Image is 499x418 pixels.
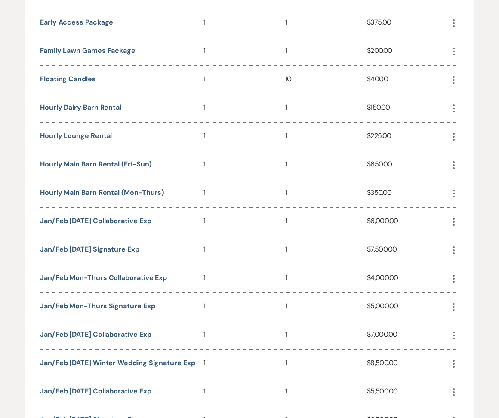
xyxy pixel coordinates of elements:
div: 1 [203,123,285,151]
div: 1 [285,179,367,207]
div: 1 [203,236,285,264]
button: Hourly Dairy Barn Rental [40,104,121,111]
button: Jan/Feb Mon-Thurs Collaborative Exp [40,274,167,281]
div: $7,500.00 [367,236,449,264]
div: $375.00 [367,9,449,37]
button: Jan/Feb [DATE] Winter Wedding Signature Exp [40,360,195,366]
div: $6,000.00 [367,208,449,236]
div: $225.00 [367,123,449,151]
button: Family Lawn Games Package [40,47,136,54]
div: $7,000.00 [367,321,449,349]
div: 1 [203,378,285,406]
button: Hourly Main Barn Rental (Mon-Thurs) [40,189,164,196]
button: Floating Candles [40,76,96,83]
button: Jan/Feb [DATE] Collaborative Exp [40,218,151,224]
div: 1 [203,66,285,94]
div: 1 [203,37,285,65]
div: 1 [285,378,367,406]
div: 1 [203,321,285,349]
button: Hourly Lounge Rental [40,132,112,139]
div: 1 [285,293,367,321]
div: $150.00 [367,94,449,122]
div: $350.00 [367,179,449,207]
div: 1 [203,350,285,378]
button: Jan/Feb [DATE] Signature Exp [40,246,139,253]
div: $4,000.00 [367,264,449,292]
div: 1 [285,208,367,236]
div: 1 [203,94,285,122]
div: 1 [285,151,367,179]
div: 1 [285,321,367,349]
div: 1 [285,264,367,292]
div: 1 [203,9,285,37]
div: $5,000.00 [367,293,449,321]
div: 1 [285,9,367,37]
button: Jan/Feb [DATE] Collaborative Exp [40,388,151,395]
div: 1 [203,293,285,321]
button: Jan/Feb [DATE] Collaborative Exp [40,331,151,338]
div: 1 [285,123,367,151]
div: 1 [203,264,285,292]
div: 1 [285,236,367,264]
div: $8,500.00 [367,350,449,378]
button: Early Access Package [40,19,113,26]
div: 1 [285,94,367,122]
div: 1 [285,37,367,65]
div: $650.00 [367,151,449,179]
div: 1 [203,208,285,236]
div: 1 [285,350,367,378]
div: 10 [285,66,367,94]
div: 1 [203,179,285,207]
div: $5,500.00 [367,378,449,406]
div: $40.00 [367,66,449,94]
div: $200.00 [367,37,449,65]
div: 1 [203,151,285,179]
button: Jan/Feb Mon-Thurs Signature Exp [40,303,155,310]
button: Hourly Main Barn Rental (Fri-Sun) [40,161,151,168]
